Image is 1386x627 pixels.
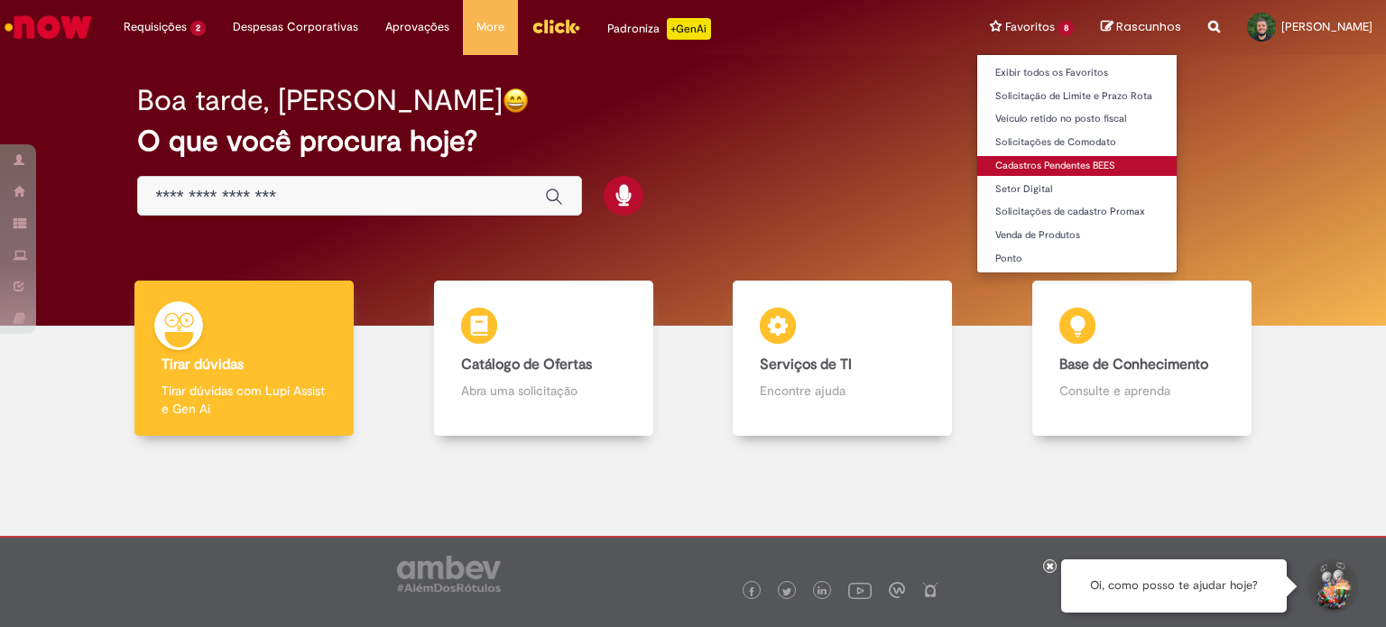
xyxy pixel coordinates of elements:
ul: Favoritos [976,54,1178,273]
p: Encontre ajuda [760,382,925,400]
a: Exibir todos os Favoritos [977,63,1177,83]
a: Ponto [977,249,1177,269]
a: Solicitações de cadastro Promax [977,202,1177,222]
a: Venda de Produtos [977,226,1177,245]
a: Catálogo de Ofertas Abra uma solicitação [394,281,694,437]
span: Requisições [124,18,187,36]
img: happy-face.png [503,88,529,114]
img: logo_footer_ambev_rotulo_gray.png [397,556,501,592]
span: Aprovações [385,18,449,36]
a: Solicitações de Comodato [977,133,1177,152]
span: 2 [190,21,206,36]
h2: O que você procura hoje? [137,125,1250,157]
h2: Boa tarde, [PERSON_NAME] [137,85,503,116]
img: logo_footer_facebook.png [747,587,756,596]
a: Cadastros Pendentes BEES [977,156,1177,176]
img: logo_footer_twitter.png [782,587,791,596]
button: Iniciar Conversa de Suporte [1305,559,1359,613]
a: Setor Digital [977,180,1177,199]
a: Rascunhos [1101,19,1181,36]
img: ServiceNow [2,9,95,45]
p: Consulte e aprenda [1059,382,1224,400]
div: Padroniza [607,18,711,40]
span: More [476,18,504,36]
a: Serviços de TI Encontre ajuda [693,281,993,437]
p: Abra uma solicitação [461,382,626,400]
span: Favoritos [1005,18,1055,36]
b: Serviços de TI [760,355,852,373]
a: Base de Conhecimento Consulte e aprenda [993,281,1292,437]
b: Catálogo de Ofertas [461,355,592,373]
span: [PERSON_NAME] [1281,19,1372,34]
img: logo_footer_naosei.png [922,582,938,598]
b: Tirar dúvidas [162,355,244,373]
img: logo_footer_youtube.png [848,578,872,602]
p: +GenAi [667,18,711,40]
p: Tirar dúvidas com Lupi Assist e Gen Ai [162,382,327,418]
img: logo_footer_workplace.png [889,582,905,598]
span: Rascunhos [1116,18,1181,35]
a: Tirar dúvidas Tirar dúvidas com Lupi Assist e Gen Ai [95,281,394,437]
b: Base de Conhecimento [1059,355,1208,373]
img: logo_footer_linkedin.png [818,586,827,597]
a: Veículo retido no posto fiscal [977,109,1177,129]
img: click_logo_yellow_360x200.png [531,13,580,40]
span: Despesas Corporativas [233,18,358,36]
span: 8 [1058,21,1074,36]
div: Oi, como posso te ajudar hoje? [1061,559,1287,613]
a: Solicitação de Limite e Prazo Rota [977,87,1177,106]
